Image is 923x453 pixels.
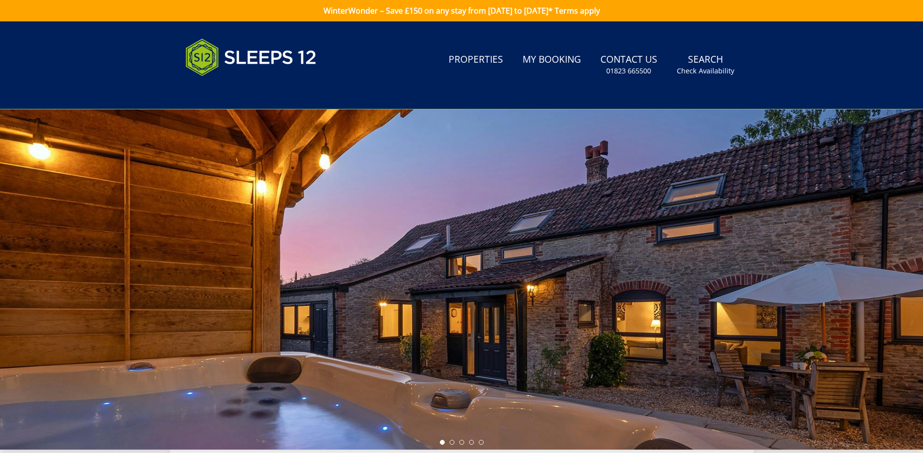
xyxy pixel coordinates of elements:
[597,49,661,81] a: Contact Us01823 665500
[185,33,317,82] img: Sleeps 12
[519,49,585,71] a: My Booking
[181,87,283,96] iframe: Customer reviews powered by Trustpilot
[673,49,738,81] a: SearchCheck Availability
[606,66,651,76] small: 01823 665500
[677,66,734,76] small: Check Availability
[445,49,507,71] a: Properties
